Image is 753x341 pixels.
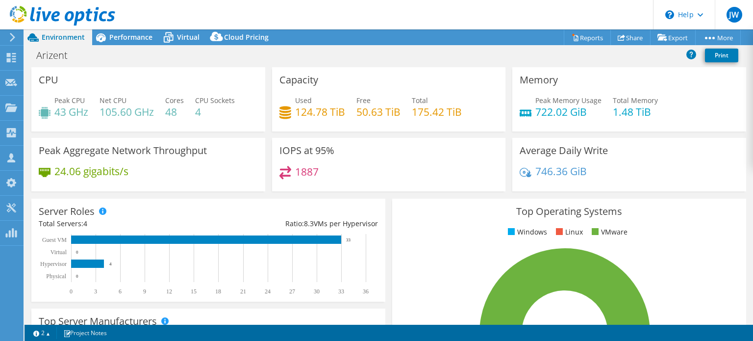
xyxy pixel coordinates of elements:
div: Total Servers: [39,218,208,229]
span: Performance [109,32,152,42]
h4: 1.48 TiB [613,106,658,117]
span: Virtual [177,32,200,42]
text: 6 [119,288,122,295]
h3: Average Daily Write [520,145,608,156]
h3: CPU [39,75,58,85]
text: 12 [166,288,172,295]
text: 24 [265,288,271,295]
text: 30 [314,288,320,295]
h3: IOPS at 95% [279,145,334,156]
span: Peak Memory Usage [535,96,602,105]
text: Physical [46,273,66,280]
a: Share [610,30,651,45]
text: 33 [346,237,351,242]
text: 36 [363,288,369,295]
h4: 746.36 GiB [535,166,587,177]
h4: 722.02 GiB [535,106,602,117]
a: Reports [564,30,611,45]
div: Ratio: VMs per Hypervisor [208,218,378,229]
span: CPU Sockets [195,96,235,105]
text: 18 [215,288,221,295]
span: Cores [165,96,184,105]
span: Total Memory [613,96,658,105]
span: Net CPU [100,96,126,105]
span: Environment [42,32,85,42]
h4: 48 [165,106,184,117]
span: Peak CPU [54,96,85,105]
text: 9 [143,288,146,295]
span: Cloud Pricing [224,32,269,42]
h4: 43 GHz [54,106,88,117]
li: Windows [505,227,547,237]
text: Hypervisor [40,261,67,267]
a: Print [705,49,738,62]
h4: 50.63 TiB [356,106,401,117]
h3: Peak Aggregate Network Throughput [39,145,207,156]
text: 15 [191,288,197,295]
li: Linux [553,227,583,237]
h3: Top Operating Systems [400,206,739,217]
span: Free [356,96,371,105]
h3: Server Roles [39,206,95,217]
h4: 124.78 TiB [295,106,345,117]
a: Project Notes [56,327,114,339]
span: Total [412,96,428,105]
text: 27 [289,288,295,295]
text: 21 [240,288,246,295]
h3: Memory [520,75,558,85]
text: 4 [109,262,112,266]
h4: 175.42 TiB [412,106,462,117]
span: 8.3 [304,219,314,228]
a: 2 [26,327,57,339]
text: Guest VM [42,236,67,243]
text: 33 [338,288,344,295]
h1: Arizent [32,50,83,61]
a: More [695,30,741,45]
text: 3 [94,288,97,295]
span: 4 [83,219,87,228]
span: Used [295,96,312,105]
svg: \n [665,10,674,19]
text: 0 [76,274,78,279]
text: 0 [70,288,73,295]
h3: Top Server Manufacturers [39,316,157,327]
span: JW [727,7,742,23]
li: VMware [589,227,627,237]
h4: 105.60 GHz [100,106,154,117]
h4: 24.06 gigabits/s [54,166,128,177]
h4: 4 [195,106,235,117]
h4: 1887 [295,166,319,177]
h3: Capacity [279,75,318,85]
a: Export [650,30,696,45]
text: Virtual [50,249,67,256]
text: 0 [76,250,78,255]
